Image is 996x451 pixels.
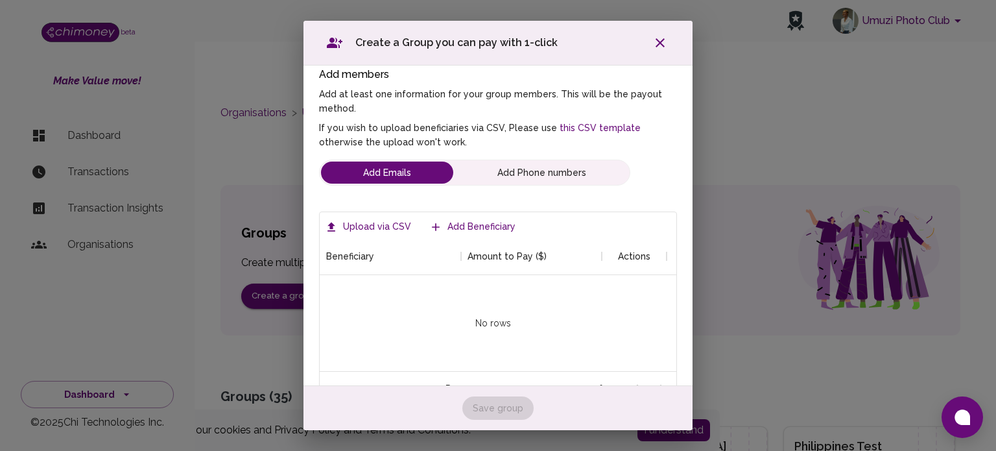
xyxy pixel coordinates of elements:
div: Actions [602,238,667,274]
div: Amount to Pay ($) [461,238,602,274]
div: Beneficiary [320,238,461,274]
div: group channel [319,160,630,186]
button: Open chat window [942,396,983,438]
h6: Add members [319,66,677,84]
div: Beneficiary [326,238,374,274]
div: 100 [517,380,553,398]
div: Actions [618,238,650,274]
label: Upload via CSV [322,215,416,239]
div: Amount to Pay ($) [468,238,547,274]
button: phone [456,162,629,184]
p: Rows per page: [445,382,512,395]
button: Add Beneficiary [427,215,521,239]
span: Create a Group you can pay with 1-click [355,35,558,51]
h6: Add at least one information for your group members. This will be the payout method. [319,88,677,150]
p: If you wish to upload beneficiaries via CSV, Please use otherwise the upload won't work. [319,121,677,150]
p: 0–0 of 0 [574,382,610,395]
a: this CSV template [557,123,641,133]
